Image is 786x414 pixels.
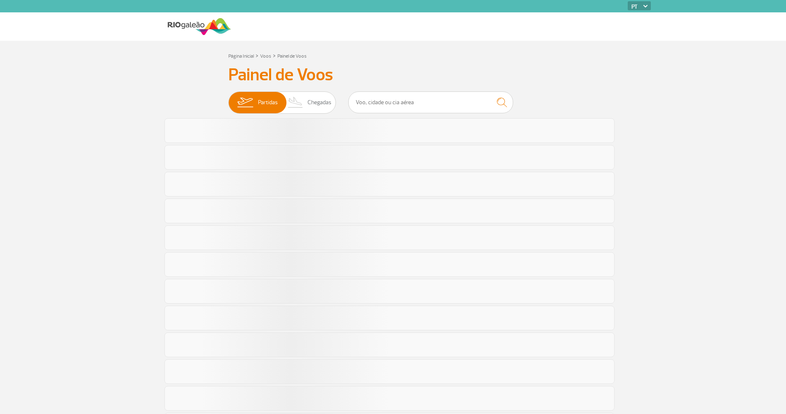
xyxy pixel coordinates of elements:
a: > [256,51,258,60]
input: Voo, cidade ou cia aérea [348,91,513,113]
span: Partidas [258,92,278,113]
a: Página Inicial [228,53,254,59]
a: Painel de Voos [277,53,307,59]
img: slider-embarque [232,92,258,113]
a: > [273,51,276,60]
span: Chegadas [307,92,331,113]
img: slider-desembarque [284,92,308,113]
h3: Painel de Voos [228,65,558,85]
a: Voos [260,53,271,59]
